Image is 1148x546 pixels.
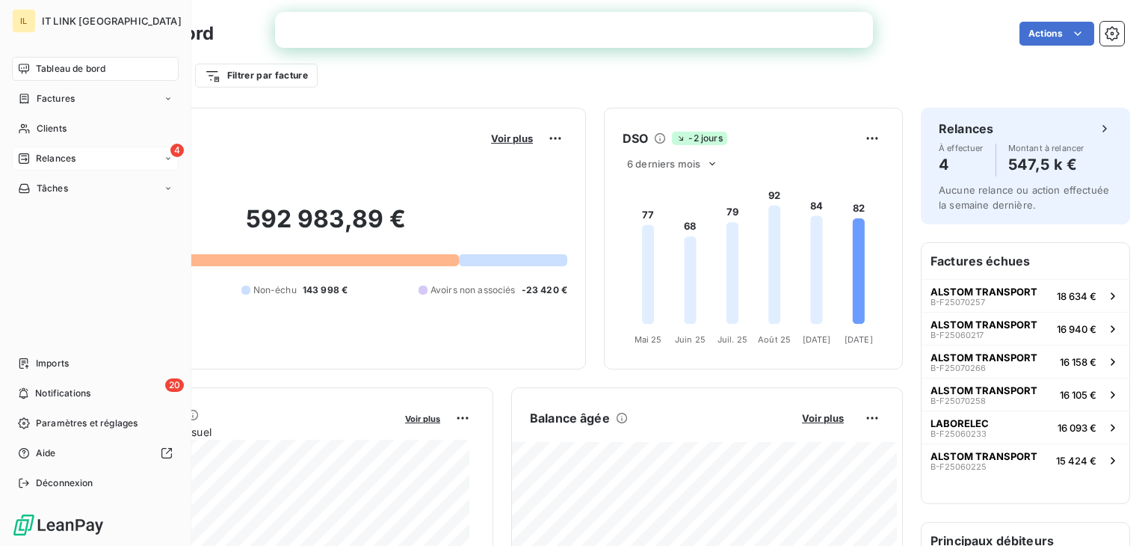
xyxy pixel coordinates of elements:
span: ALSTOM TRANSPORT [931,450,1037,462]
button: ALSTOM TRANSPORTB-F2507026616 158 € [922,345,1129,378]
span: Relances [36,152,75,165]
h4: 547,5 k € [1008,153,1084,177]
span: 6 derniers mois [627,158,700,170]
span: LABORELEC [931,417,989,429]
button: Voir plus [401,411,445,425]
span: IT LINK [GEOGRAPHIC_DATA] [42,15,182,27]
a: Aide [12,441,179,465]
h4: 4 [939,153,984,177]
tspan: [DATE] [803,334,831,345]
span: B-F25060217 [931,331,984,340]
tspan: Juil. 25 [717,334,747,345]
span: ALSTOM TRANSPORT [931,286,1037,298]
button: Filtrer par facture [195,64,318,88]
div: IL [12,9,36,33]
span: B-F25070258 [931,396,986,405]
span: Voir plus [802,412,844,424]
span: Aucune relance ou action effectuée la semaine dernière. [939,184,1109,211]
h6: Relances [939,120,993,138]
button: Actions [1019,22,1094,46]
iframe: Intercom live chat bannière [275,12,873,48]
h6: DSO [623,129,648,147]
button: Voir plus [487,132,537,145]
span: B-F25070257 [931,298,985,307]
button: Voir plus [797,411,848,425]
span: -2 jours [672,132,726,145]
span: Aide [36,447,56,460]
span: 16 158 € [1060,356,1096,368]
span: Tâches [37,182,68,195]
span: 16 940 € [1057,323,1096,335]
span: Factures [37,92,75,105]
span: Tableau de bord [36,62,105,76]
span: Voir plus [491,132,533,144]
span: 4 [170,144,184,157]
tspan: Août 25 [758,334,791,345]
span: À effectuer [939,144,984,153]
span: ALSTOM TRANSPORT [931,319,1037,331]
span: Clients [37,122,67,135]
h2: 592 983,89 € [84,204,567,249]
tspan: [DATE] [845,334,873,345]
button: ALSTOM TRANSPORTB-F2507025718 634 € [922,279,1129,312]
span: Paramètres et réglages [36,417,138,430]
iframe: Intercom live chat [1097,495,1133,531]
span: 16 093 € [1058,422,1096,434]
span: 16 105 € [1060,389,1096,401]
button: ALSTOM TRANSPORTB-F2506022515 424 € [922,444,1129,476]
tspan: Mai 25 [635,334,662,345]
span: Non-échu [253,283,297,297]
span: Notifications [35,387,90,400]
span: 20 [165,378,184,392]
button: ALSTOM TRANSPORTB-F2507025816 105 € [922,378,1129,411]
span: Montant à relancer [1008,144,1084,153]
span: B-F25070266 [931,364,986,372]
h6: Balance âgée [530,409,610,427]
span: 143 998 € [303,283,348,297]
button: ALSTOM TRANSPORTB-F2506021716 940 € [922,312,1129,345]
span: Voir plus [405,414,440,424]
span: Avoirs non associés [430,283,516,297]
span: B-F25060233 [931,429,987,438]
span: B-F25060225 [931,462,987,471]
img: Logo LeanPay [12,513,105,537]
span: Déconnexion [36,476,93,490]
span: ALSTOM TRANSPORT [931,352,1037,364]
h6: Factures échues [922,243,1129,279]
button: LABORELECB-F2506023316 093 € [922,411,1129,444]
span: Chiffre d'affaires mensuel [84,424,395,440]
span: ALSTOM TRANSPORT [931,384,1037,396]
tspan: Juin 25 [675,334,706,345]
span: Imports [36,357,69,370]
span: 18 634 € [1057,290,1096,302]
span: 15 424 € [1056,455,1096,467]
span: -23 420 € [522,283,567,297]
